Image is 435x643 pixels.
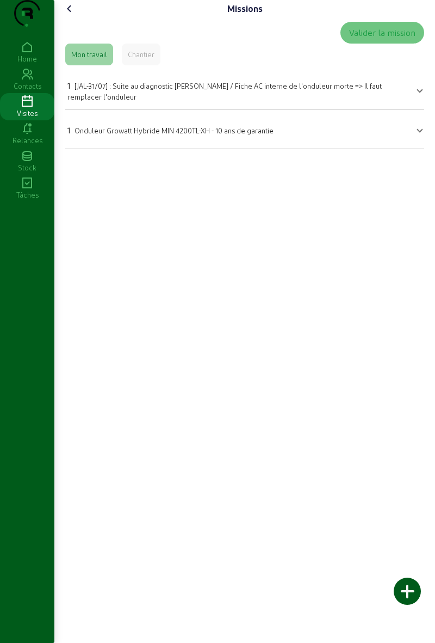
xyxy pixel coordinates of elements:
div: Chantier [128,50,154,59]
div: Mon travail [71,50,107,59]
button: Valider la mission [340,22,424,44]
span: [JAL-31/07] : Suite au diagnostic [PERSON_NAME] / Fiche AC interne de l'onduleur morte => Il faut... [67,82,382,101]
mat-expansion-panel-header: 1Onduleur Growatt Hybride MIN 4200TL-XH - 10 ans de garantie [65,114,424,144]
span: 1 [67,125,70,135]
span: 1 [67,80,70,90]
div: Missions [227,2,263,15]
span: Onduleur Growatt Hybride MIN 4200TL-XH - 10 ans de garantie [74,126,274,134]
div: Valider la mission [349,26,415,39]
mat-expansion-panel-header: 1[JAL-31/07] : Suite au diagnostic [PERSON_NAME] / Fiche AC interne de l'onduleur morte => Il fau... [65,74,424,105]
